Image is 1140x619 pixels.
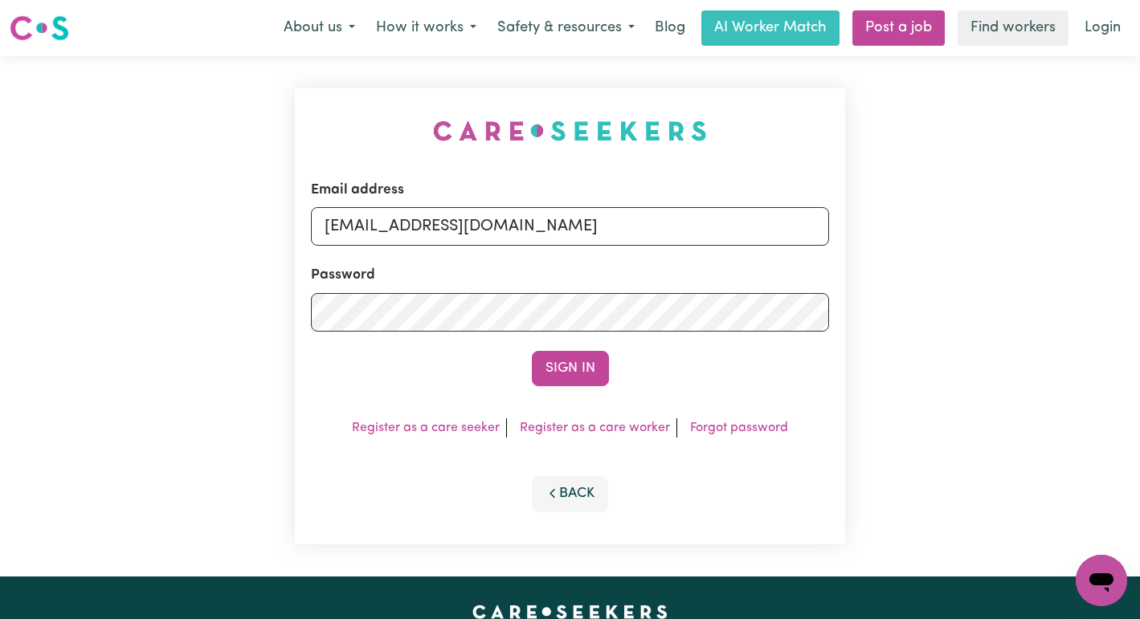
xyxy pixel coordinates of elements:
[10,14,69,43] img: Careseekers logo
[690,421,788,434] a: Forgot password
[532,476,609,511] button: Back
[1076,555,1127,606] iframe: Button to launch messaging window
[958,10,1068,46] a: Find workers
[472,605,668,618] a: Careseekers home page
[366,11,487,45] button: How it works
[520,421,670,434] a: Register as a care worker
[1075,10,1130,46] a: Login
[645,10,695,46] a: Blog
[852,10,945,46] a: Post a job
[311,207,830,246] input: Email address
[311,265,375,286] label: Password
[487,11,645,45] button: Safety & resources
[352,421,500,434] a: Register as a care seeker
[311,180,404,201] label: Email address
[532,351,609,386] button: Sign In
[10,10,69,47] a: Careseekers logo
[701,10,840,46] a: AI Worker Match
[273,11,366,45] button: About us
